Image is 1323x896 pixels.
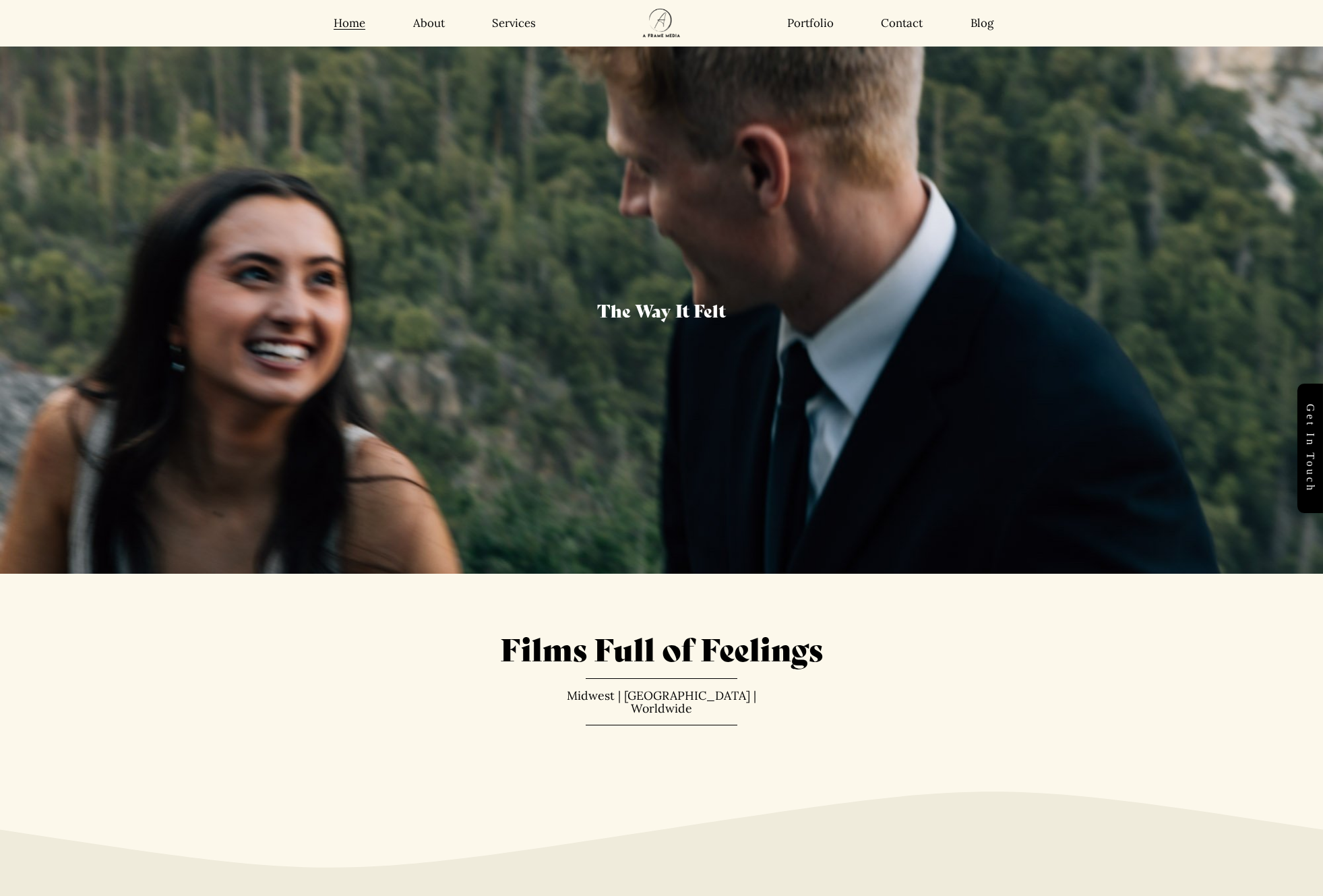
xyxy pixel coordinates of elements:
a: About [413,16,445,31]
a: Blog [971,16,993,31]
a: Portfolio [787,16,834,31]
span: The Way It Felt [597,297,726,322]
a: Contact [881,16,923,31]
h1: Films Full of Feelings [190,628,1134,668]
a: Home [334,16,365,31]
a: Services [492,16,536,31]
p: Midwest | [GEOGRAPHIC_DATA] | Worldwide [547,689,777,715]
a: Get in touch [1297,384,1323,513]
